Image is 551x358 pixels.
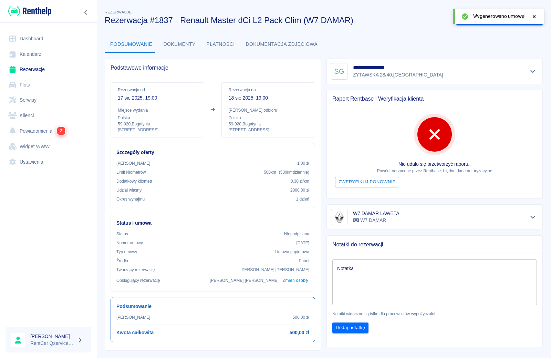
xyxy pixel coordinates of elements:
[116,160,150,166] p: [PERSON_NAME]
[229,107,308,113] p: [PERSON_NAME] odbioru
[240,36,323,53] button: Dokumentacja zdjęciowa
[118,107,197,113] p: Miejsce wydania
[116,178,152,184] p: Dodatkowy kilometr
[279,170,309,175] span: ( 500 km dziennie )
[118,115,197,121] p: Polska
[118,87,197,93] p: Rezerwacja od
[275,249,309,255] p: Umowa papierowa
[296,196,309,202] p: 1 dzień
[229,94,308,102] p: 18 sie 2025, 19:00
[332,323,368,333] button: Dodaj notatkę
[291,178,309,184] p: 0,30 zł /km
[6,77,91,93] a: Flota
[473,13,526,20] span: Wygenerowano umowę!
[105,36,158,53] button: Podsumowanie
[116,240,143,246] p: Numer umowy
[57,127,65,135] span: 2
[335,177,399,187] button: Zweryfikuj ponownie
[281,276,309,286] button: Zmień osobę
[332,168,537,174] p: Powód: odrzucone przez Rentbase: błędne dane autoryzacyjne
[30,333,74,340] h6: [PERSON_NAME]
[116,219,309,227] h6: Status i umowa
[6,92,91,108] a: Serwisy
[116,169,146,175] p: Limit kilometrów
[116,249,137,255] p: Typ umowy
[229,87,308,93] p: Rezerwacja do
[116,267,155,273] p: Tworzący rezerwację
[8,6,51,17] img: Renthelp logo
[30,340,74,347] p: RentCar Qservice Damar Parts
[6,108,91,123] a: Klienci
[332,95,537,102] span: Raport Rentbase | Weryfikacja klienta
[240,267,309,273] p: [PERSON_NAME] [PERSON_NAME]
[332,241,537,248] span: Notatki do rezerwacji
[6,62,91,77] a: Rezerwacje
[332,210,346,224] img: Image
[116,303,309,310] h6: Podsumowanie
[105,16,451,25] h3: Rezerwacja #1837 - Renault Master dCi L2 Pack Clim (W7 DAMAR)
[353,71,443,79] p: ZYTAWSKA 28/40 , [GEOGRAPHIC_DATA]
[6,123,91,139] a: Powiadomienia2
[527,67,539,76] button: Pokaż szczegóły
[331,63,347,80] div: SG
[201,36,240,53] button: Płatności
[6,31,91,47] a: Dashboard
[116,231,128,237] p: Status
[116,277,160,284] p: Obsługujący rezerwację
[229,121,308,127] p: 59-920 , Bogatynia
[116,314,150,320] p: [PERSON_NAME]
[118,121,197,127] p: 59-920 , Bogatynia
[293,314,309,320] p: 500,00 zł
[6,47,91,62] a: Kalendarz
[332,161,537,168] p: Nie udało się przetworzyć raportu.
[6,139,91,154] a: Widget WWW
[353,217,399,224] p: W7 DAMAR
[229,115,308,121] p: Polska
[332,311,537,317] p: Notatki widoczne są tylko dla pracowników wypożyczalni.
[210,277,279,284] p: [PERSON_NAME] [PERSON_NAME]
[6,6,51,17] a: Renthelp logo
[116,196,145,202] p: Okres wynajmu
[6,154,91,170] a: Ustawienia
[81,8,91,17] button: Zwiń nawigację
[116,329,154,336] h6: Kwota całkowita
[116,258,128,264] p: Żrodło
[264,169,309,175] p: 500 km
[299,258,310,264] p: Panel
[353,210,399,217] h6: W7 DAMAR LAWETA
[105,10,132,14] span: Rezerwacje
[118,127,197,133] p: [STREET_ADDRESS]
[290,329,309,336] h6: 500,00 zł
[290,187,309,193] p: 2000,00 zł
[158,36,201,53] button: Dokumenty
[116,187,142,193] p: Udział własny
[527,212,539,222] button: Pokaż szczegóły
[229,127,308,133] p: [STREET_ADDRESS]
[111,64,315,71] span: Podstawowe informacje
[297,160,309,166] p: 1,00 zł
[116,149,309,156] h6: Szczegóły oferty
[118,94,197,102] p: 17 sie 2025, 19:00
[296,240,309,246] p: [DATE]
[284,231,309,237] p: Niepodpisana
